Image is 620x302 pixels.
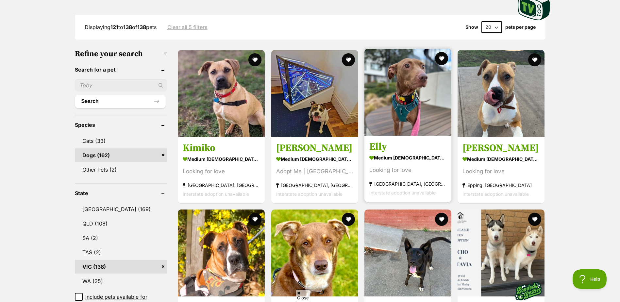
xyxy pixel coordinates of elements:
[462,154,540,164] strong: medium [DEMOGRAPHIC_DATA] Dog
[271,210,358,296] img: Maya - Kelpie Dog
[465,25,478,30] span: Show
[364,210,451,296] img: Cake - Australian Kelpie Dog
[183,191,249,197] span: Interstate adoption unavailable
[342,213,355,226] button: favourite
[369,179,446,188] strong: [GEOGRAPHIC_DATA], [GEOGRAPHIC_DATA]
[75,231,168,245] a: SA (2)
[183,181,260,190] strong: [GEOGRAPHIC_DATA], [GEOGRAPHIC_DATA]
[458,137,545,203] a: [PERSON_NAME] medium [DEMOGRAPHIC_DATA] Dog Looking for love Epping, [GEOGRAPHIC_DATA] Interstate...
[573,269,607,289] iframe: Help Scout Beacon - Open
[505,25,536,30] label: pets per page
[183,142,260,154] h3: Kimiko
[110,24,118,30] strong: 121
[249,213,262,226] button: favourite
[276,181,353,190] strong: [GEOGRAPHIC_DATA], [GEOGRAPHIC_DATA]
[75,67,168,73] header: Search for a pet
[75,190,168,196] header: State
[276,191,343,197] span: Interstate adoption unavailable
[75,122,168,128] header: Species
[75,134,168,148] a: Cats (33)
[178,137,265,203] a: Kimiko medium [DEMOGRAPHIC_DATA] Dog Looking for love [GEOGRAPHIC_DATA], [GEOGRAPHIC_DATA] Inters...
[75,202,168,216] a: [GEOGRAPHIC_DATA] (169)
[435,52,448,65] button: favourite
[75,148,168,162] a: Dogs (162)
[364,136,451,202] a: Elly medium [DEMOGRAPHIC_DATA] Dog Looking for love [GEOGRAPHIC_DATA], [GEOGRAPHIC_DATA] Intersta...
[462,191,529,197] span: Interstate adoption unavailable
[369,166,446,175] div: Looking for love
[458,50,545,137] img: Sophie - American Staffy Dog
[85,24,157,30] span: Displaying to of pets
[271,137,358,203] a: [PERSON_NAME] medium [DEMOGRAPHIC_DATA] Dog Adopt Me | [GEOGRAPHIC_DATA] [GEOGRAPHIC_DATA], [GEOG...
[462,167,540,176] div: Looking for love
[183,154,260,164] strong: medium [DEMOGRAPHIC_DATA] Dog
[75,95,166,108] button: Search
[276,154,353,164] strong: medium [DEMOGRAPHIC_DATA] Dog
[462,181,540,190] strong: Epping, [GEOGRAPHIC_DATA]
[462,142,540,154] h3: [PERSON_NAME]
[276,167,353,176] div: Adopt Me | [GEOGRAPHIC_DATA]
[296,290,310,301] span: Close
[342,53,355,66] button: favourite
[458,210,545,296] img: Echo & Octavia - Siberian Husky Dog
[75,217,168,230] a: QLD (108)
[271,50,358,137] img: Bailey - American Bulldog
[167,24,208,30] a: Clear all 5 filters
[75,163,168,176] a: Other Pets (2)
[123,24,132,30] strong: 138
[435,213,448,226] button: favourite
[183,167,260,176] div: Looking for love
[276,142,353,154] h3: [PERSON_NAME]
[369,190,436,195] span: Interstate adoption unavailable
[75,245,168,259] a: TAS (2)
[249,53,262,66] button: favourite
[528,53,542,66] button: favourite
[75,274,168,288] a: WA (25)
[137,24,146,30] strong: 138
[369,153,446,162] strong: medium [DEMOGRAPHIC_DATA] Dog
[364,49,451,136] img: Elly - American Staffordshire Terrier Dog
[178,210,265,296] img: Luna - Boxer x Staffordshire Bull Terrier Dog
[528,213,542,226] button: favourite
[75,79,168,92] input: Toby
[75,49,168,59] h3: Refine your search
[75,260,168,274] a: VIC (138)
[178,50,265,137] img: Kimiko - Bull Arab Dog
[369,141,446,153] h3: Elly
